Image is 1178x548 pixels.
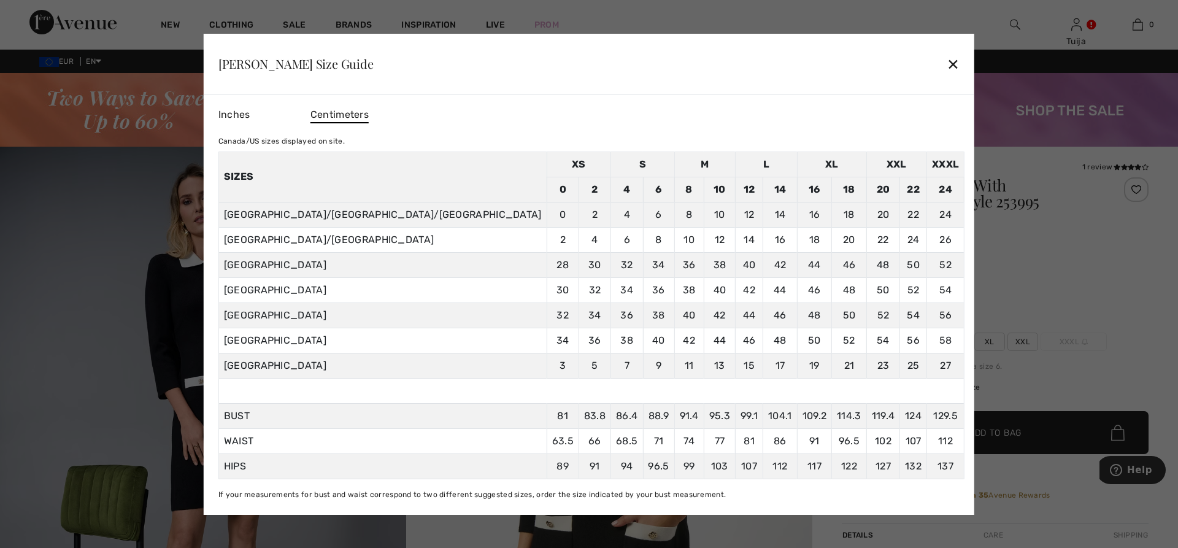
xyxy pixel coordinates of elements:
td: 18 [797,227,832,252]
td: 36 [674,252,704,277]
span: 132 [905,460,922,472]
td: 4 [579,227,610,252]
td: 20 [866,177,900,202]
td: 0 [547,202,579,227]
td: 8 [643,227,674,252]
td: XS [547,152,610,177]
td: WAIST [218,428,547,453]
td: 0 [547,177,579,202]
span: 81 [744,435,755,447]
span: 102 [875,435,891,447]
td: 54 [927,277,964,303]
td: 21 [832,353,867,378]
td: 52 [866,303,900,328]
span: 127 [876,460,891,472]
td: 16 [797,202,832,227]
span: 96.5 [839,435,860,447]
span: 83.8 [584,410,606,422]
td: 30 [547,277,579,303]
td: 6 [643,177,674,202]
td: 10 [704,177,735,202]
span: 122 [841,460,857,472]
span: 63.5 [552,435,574,447]
td: 42 [763,252,798,277]
td: HIPS [218,453,547,479]
td: 44 [763,277,798,303]
td: 15 [735,353,763,378]
span: 109.2 [803,410,827,422]
div: If your measurements for bust and waist correspond to two different suggested sizes, order the si... [218,489,964,500]
td: 24 [927,202,964,227]
td: 52 [832,328,867,353]
span: 107 [906,435,922,447]
td: 2 [579,177,610,202]
td: 40 [735,252,763,277]
td: XXL [866,152,926,177]
div: [PERSON_NAME] Size Guide [218,58,374,70]
td: 14 [763,177,798,202]
span: 124 [905,410,922,422]
td: 30 [579,252,610,277]
td: 46 [832,252,867,277]
td: 6 [643,202,674,227]
td: 2 [547,227,579,252]
span: 77 [715,435,725,447]
span: 119.4 [872,410,895,422]
td: 8 [674,202,704,227]
td: 48 [832,277,867,303]
span: Inches [218,109,250,120]
td: 46 [735,328,763,353]
td: 18 [832,177,867,202]
td: 36 [579,328,610,353]
td: 20 [866,202,900,227]
td: 36 [611,303,643,328]
td: 5 [579,353,610,378]
td: 18 [832,202,867,227]
td: 56 [927,303,964,328]
td: 50 [832,303,867,328]
td: 4 [611,202,643,227]
td: 25 [900,353,927,378]
td: 44 [704,328,735,353]
span: 91 [590,460,600,472]
span: 71 [654,435,664,447]
td: 50 [866,277,900,303]
td: [GEOGRAPHIC_DATA]/[GEOGRAPHIC_DATA]/[GEOGRAPHIC_DATA] [218,202,547,227]
td: 38 [611,328,643,353]
td: L [735,152,797,177]
td: 38 [674,277,704,303]
span: 117 [807,460,822,472]
td: 28 [547,252,579,277]
td: [GEOGRAPHIC_DATA]/[GEOGRAPHIC_DATA] [218,227,547,252]
td: 42 [704,303,735,328]
td: 32 [547,303,579,328]
td: 9 [643,353,674,378]
td: 42 [674,328,704,353]
td: 16 [763,227,798,252]
span: 95.3 [709,410,730,422]
span: 103 [711,460,728,472]
div: Canada/US sizes displayed on site. [218,136,964,147]
span: 88.9 [649,410,669,422]
span: 104.1 [768,410,792,422]
td: 8 [674,177,704,202]
td: 11 [674,353,704,378]
td: 16 [797,177,832,202]
td: 26 [927,227,964,252]
span: 68.5 [616,435,637,447]
th: Sizes [218,152,547,202]
td: 22 [900,177,927,202]
td: [GEOGRAPHIC_DATA] [218,277,547,303]
td: 12 [735,177,763,202]
td: 44 [735,303,763,328]
td: 20 [832,227,867,252]
td: 58 [927,328,964,353]
td: 38 [704,252,735,277]
span: 129.5 [933,410,958,422]
span: 99.1 [741,410,758,422]
td: 34 [643,252,674,277]
td: 32 [579,277,610,303]
span: 66 [588,435,601,447]
td: 27 [927,353,964,378]
span: 74 [683,435,695,447]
